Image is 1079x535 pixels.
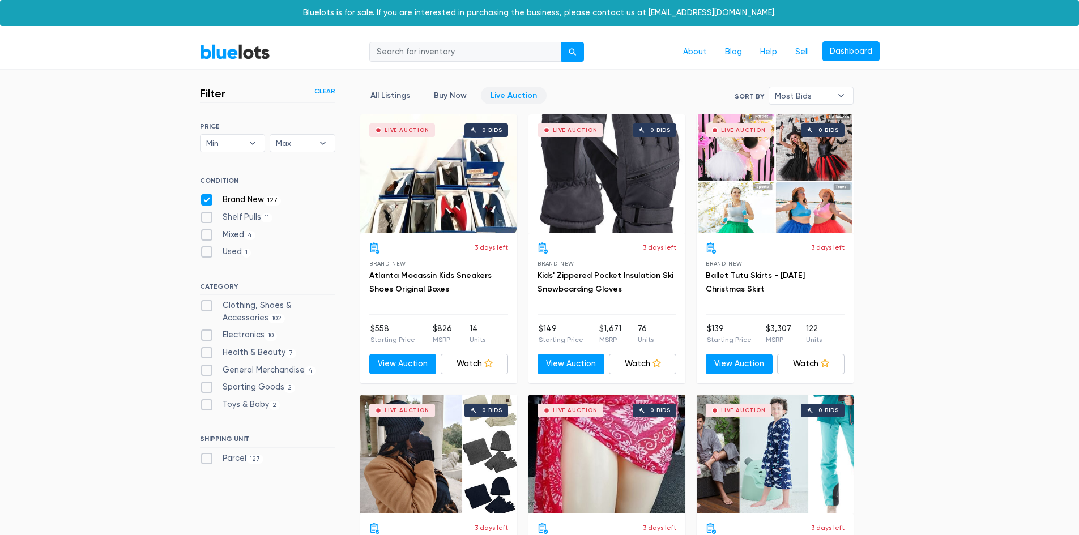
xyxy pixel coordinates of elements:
[360,114,517,233] a: Live Auction 0 bids
[706,354,773,374] a: View Auction
[200,177,335,189] h6: CONDITION
[200,299,335,324] label: Clothing, Shoes & Accessories
[242,249,251,258] span: 1
[470,323,485,345] li: 14
[200,435,335,447] h6: SHIPPING UNIT
[538,354,605,374] a: View Auction
[200,399,280,411] label: Toys & Baby
[609,354,676,374] a: Watch
[269,401,280,410] span: 2
[818,127,839,133] div: 0 bids
[276,135,313,152] span: Max
[200,211,273,224] label: Shelf Pulls
[735,91,764,101] label: Sort By
[370,323,415,345] li: $558
[261,213,273,222] span: 11
[528,395,685,513] a: Live Auction 0 bids
[650,408,671,413] div: 0 bids
[314,86,335,96] a: Clear
[538,260,574,267] span: Brand New
[786,41,818,63] a: Sell
[200,122,335,130] h6: PRICE
[697,114,854,233] a: Live Auction 0 bids
[475,523,508,533] p: 3 days left
[200,364,317,376] label: General Merchandise
[539,323,583,345] li: $149
[244,231,256,240] span: 4
[539,335,583,345] p: Starting Price
[370,335,415,345] p: Starting Price
[482,408,502,413] div: 0 bids
[369,271,492,294] a: Atlanta Mocassin Kids Sneakers Shoes Original Boxes
[360,395,517,513] a: Live Auction 0 bids
[200,452,264,465] label: Parcel
[706,260,743,267] span: Brand New
[766,323,791,345] li: $3,307
[638,323,654,345] li: 76
[433,335,452,345] p: MSRP
[311,135,335,152] b: ▾
[200,229,256,241] label: Mixed
[385,127,429,133] div: Live Auction
[200,329,278,341] label: Electronics
[241,135,265,152] b: ▾
[268,314,285,323] span: 102
[433,323,452,345] li: $826
[481,87,547,104] a: Live Auction
[721,127,766,133] div: Live Auction
[369,354,437,374] a: View Auction
[369,42,562,62] input: Search for inventory
[206,135,244,152] span: Min
[441,354,508,374] a: Watch
[650,127,671,133] div: 0 bids
[697,395,854,513] a: Live Auction 0 bids
[246,455,264,464] span: 127
[706,271,805,294] a: Ballet Tutu Skirts - [DATE] Christmas Skirt
[470,335,485,345] p: Units
[674,41,716,63] a: About
[528,114,685,233] a: Live Auction 0 bids
[285,349,297,358] span: 7
[811,523,845,533] p: 3 days left
[200,283,335,295] h6: CATEGORY
[385,408,429,413] div: Live Auction
[811,242,845,252] p: 3 days left
[200,346,297,359] label: Health & Beauty
[599,323,621,345] li: $1,671
[200,381,296,393] label: Sporting Goods
[538,271,673,294] a: Kids' Zippered Pocket Insulation Ski Snowboarding Gloves
[777,354,845,374] a: Watch
[638,335,654,345] p: Units
[818,408,839,413] div: 0 bids
[806,323,822,345] li: 122
[707,323,752,345] li: $139
[200,246,251,258] label: Used
[482,127,502,133] div: 0 bids
[599,335,621,345] p: MSRP
[553,127,598,133] div: Live Auction
[369,260,406,267] span: Brand New
[829,87,853,104] b: ▾
[806,335,822,345] p: Units
[264,196,282,206] span: 127
[475,242,508,252] p: 3 days left
[200,194,282,206] label: Brand New
[643,242,676,252] p: 3 days left
[721,408,766,413] div: Live Auction
[707,335,752,345] p: Starting Price
[200,87,225,100] h3: Filter
[424,87,476,104] a: Buy Now
[766,335,791,345] p: MSRP
[643,523,676,533] p: 3 days left
[751,41,786,63] a: Help
[553,408,598,413] div: Live Auction
[284,384,296,393] span: 2
[775,87,831,104] span: Most Bids
[265,332,278,341] span: 10
[200,44,270,60] a: BlueLots
[822,41,880,62] a: Dashboard
[305,366,317,375] span: 4
[361,87,420,104] a: All Listings
[716,41,751,63] a: Blog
